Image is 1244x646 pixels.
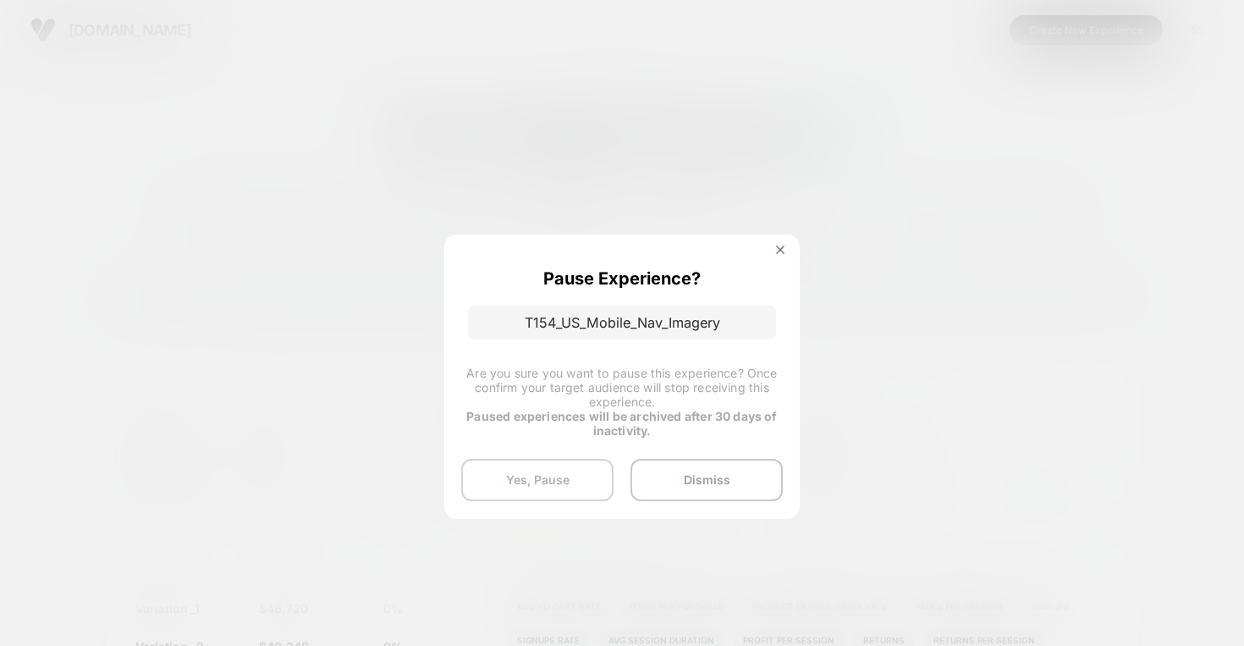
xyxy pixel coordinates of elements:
[466,409,777,438] strong: Paused experiences will be archived after 30 days of inactivity.
[468,306,776,340] p: T154_US_Mobile_Nav_Imagery
[543,268,701,289] p: Pause Experience?
[776,246,784,254] img: close
[630,459,783,501] button: Dismiss
[461,459,614,501] button: Yes, Pause
[466,366,777,409] span: Are you sure you want to pause this experience? Once confirm your target audience will stop recei...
